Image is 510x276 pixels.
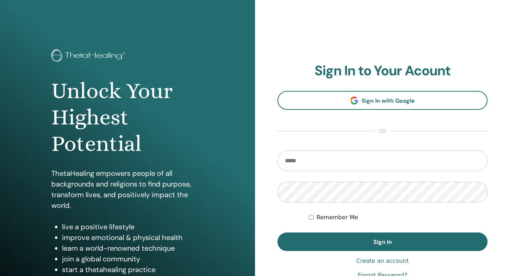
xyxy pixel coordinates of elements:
[62,221,204,232] li: live a positive lifestyle
[362,97,415,104] span: Sign In with Google
[62,264,204,275] li: start a thetahealing practice
[316,213,358,222] label: Remember Me
[62,243,204,254] li: learn a world-renowned technique
[62,232,204,243] li: improve emotional & physical health
[62,254,204,264] li: join a global community
[51,78,204,157] h1: Unlock Your Highest Potential
[356,257,409,265] a: Create an account
[375,127,390,136] span: or
[373,238,392,246] span: Sign In
[277,232,488,251] button: Sign In
[51,168,204,211] p: ThetaHealing empowers people of all backgrounds and religions to find purpose, transform lives, a...
[277,63,488,79] h2: Sign In to Your Acount
[309,213,488,222] div: Keep me authenticated indefinitely or until I manually logout
[277,91,488,110] a: Sign In with Google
